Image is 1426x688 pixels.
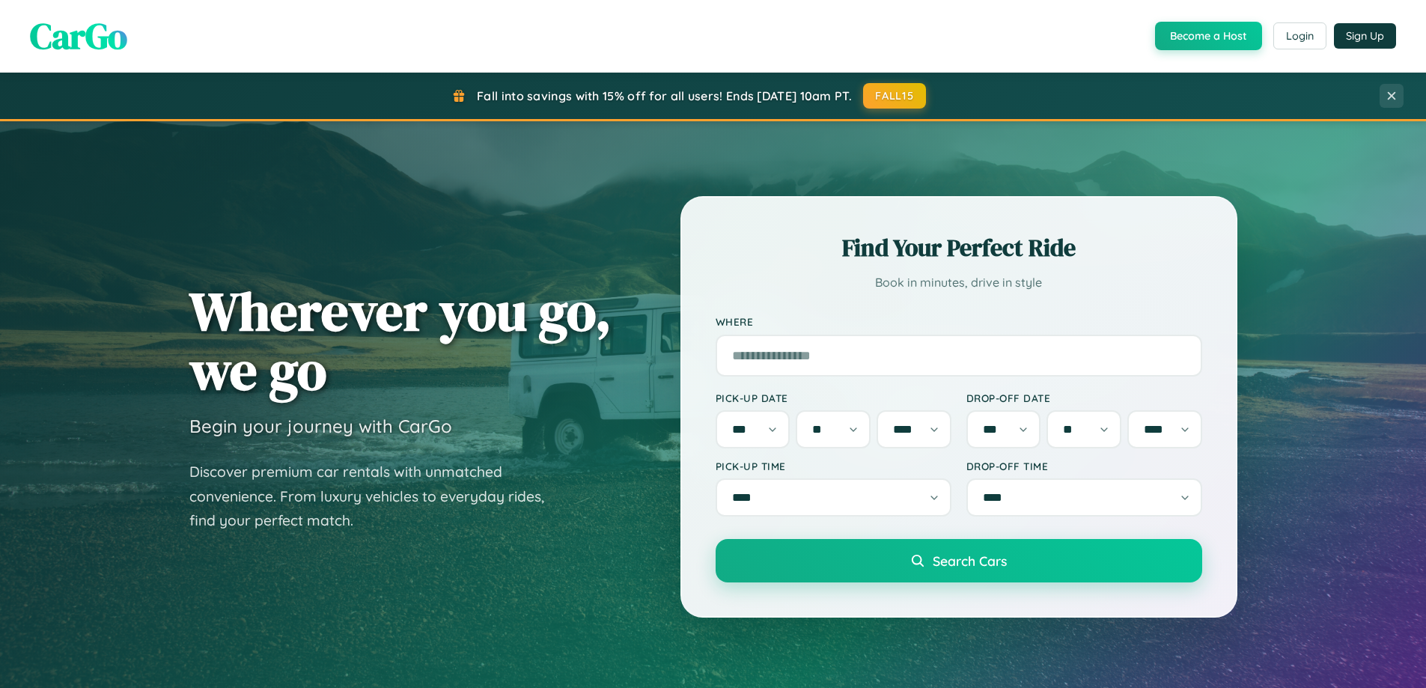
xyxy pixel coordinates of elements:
label: Drop-off Date [966,392,1202,404]
button: Login [1273,22,1326,49]
button: Sign Up [1334,23,1396,49]
span: Fall into savings with 15% off for all users! Ends [DATE] 10am PT. [477,88,852,103]
button: Become a Host [1155,22,1262,50]
h1: Wherever you go, we go [189,281,612,400]
button: Search Cars [716,539,1202,582]
p: Discover premium car rentals with unmatched convenience. From luxury vehicles to everyday rides, ... [189,460,564,533]
h2: Find Your Perfect Ride [716,231,1202,264]
h3: Begin your journey with CarGo [189,415,452,437]
label: Pick-up Date [716,392,951,404]
label: Pick-up Time [716,460,951,472]
label: Drop-off Time [966,460,1202,472]
span: CarGo [30,11,127,61]
p: Book in minutes, drive in style [716,272,1202,293]
span: Search Cars [933,552,1007,569]
button: FALL15 [863,83,926,109]
label: Where [716,316,1202,329]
